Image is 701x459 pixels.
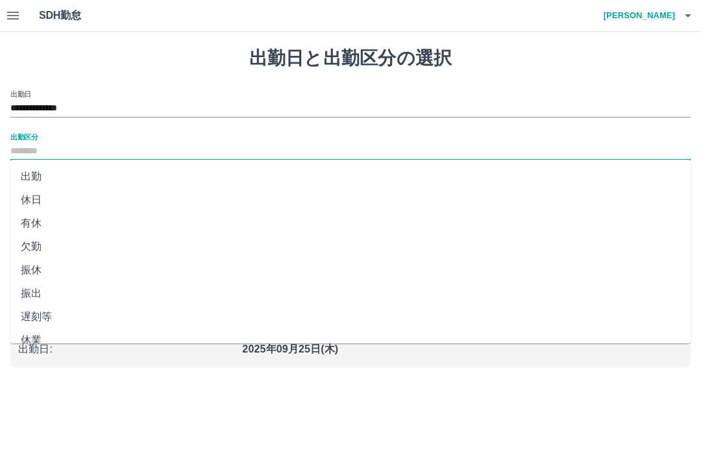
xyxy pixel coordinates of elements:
[10,188,691,212] li: 休日
[10,132,38,142] label: 出勤区分
[10,305,691,329] li: 遅刻等
[18,341,234,357] p: 出勤日 :
[10,212,691,235] li: 有休
[10,282,691,305] li: 振出
[10,235,691,258] li: 欠勤
[242,343,338,354] b: 2025年09月25日(木)
[10,165,691,188] li: 出勤
[10,47,691,69] h1: 出勤日と出勤区分の選択
[10,258,691,282] li: 振休
[10,89,31,99] label: 出勤日
[10,329,691,352] li: 休業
